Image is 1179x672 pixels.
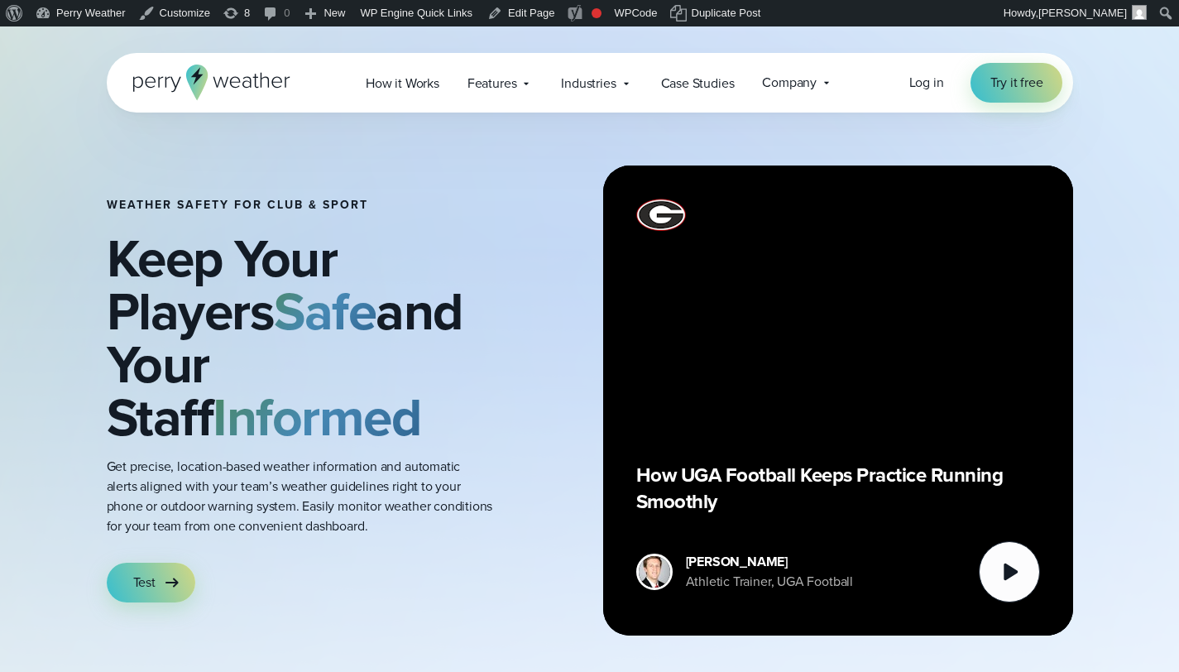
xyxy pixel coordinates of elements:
h1: Weather Safety for Club & Sport [107,199,494,212]
a: Case Studies [647,66,749,100]
p: Get precise, location-based weather information and automatic alerts aligned with your team’s wea... [107,457,494,536]
span: Test [133,573,156,593]
button: Test [107,563,195,602]
a: Log in [909,73,944,93]
div: Needs improvement [592,8,601,18]
span: Industries [561,74,616,94]
p: How UGA Football Keeps Practice Running Smoothly [636,462,1040,515]
span: Features [467,74,517,94]
div: [PERSON_NAME] [686,552,853,572]
strong: Safe [274,272,376,350]
span: [PERSON_NAME] [1038,7,1127,19]
span: Company [762,73,817,93]
a: Try it free [971,63,1063,103]
span: Case Studies [661,74,735,94]
a: How it Works [352,66,453,100]
h2: Keep Your Players and Your Staff [107,232,494,444]
span: Log in [909,73,944,92]
strong: Informed [213,378,421,456]
div: Athletic Trainer, UGA Football [686,572,853,592]
span: How it Works [366,74,439,94]
span: Try it free [990,73,1043,93]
